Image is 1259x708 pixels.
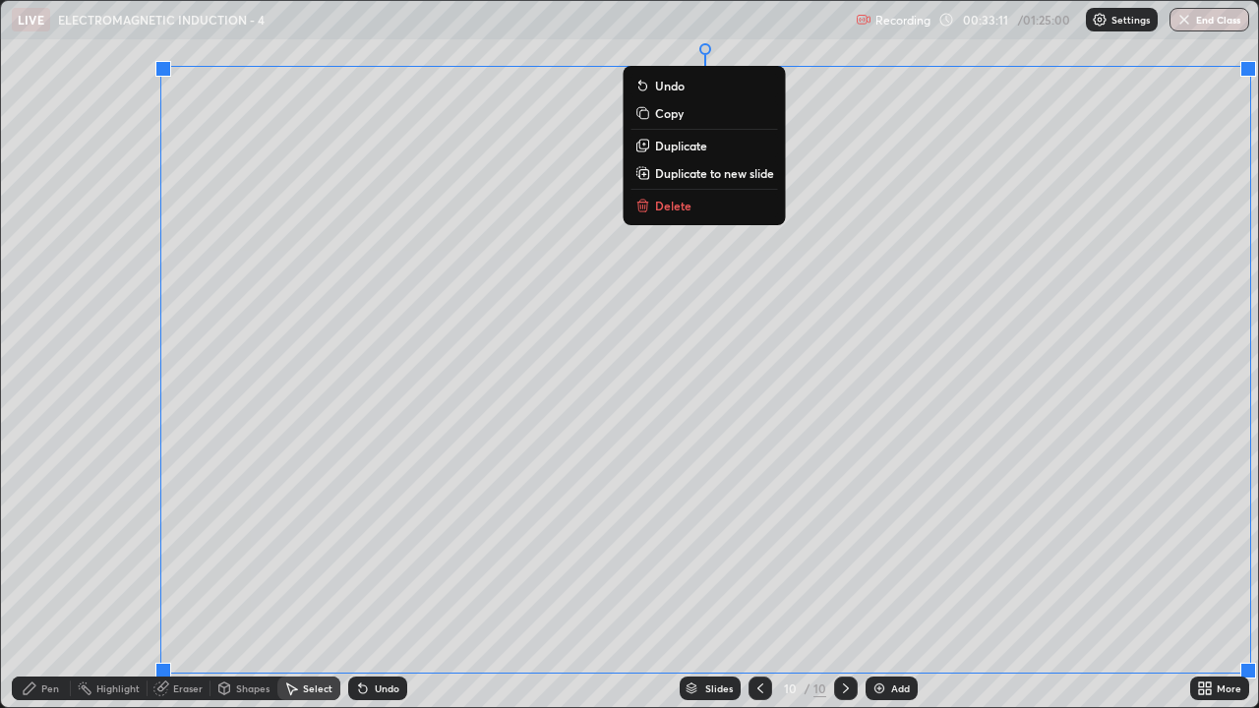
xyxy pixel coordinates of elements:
[631,194,778,217] button: Delete
[173,683,203,693] div: Eraser
[236,683,270,693] div: Shapes
[303,683,332,693] div: Select
[58,12,265,28] p: ELECTROMAGNETIC INDUCTION - 4
[871,680,887,696] img: add-slide-button
[375,683,399,693] div: Undo
[631,74,778,97] button: Undo
[891,683,910,693] div: Add
[41,683,59,693] div: Pen
[631,161,778,185] button: Duplicate to new slide
[18,12,44,28] p: LIVE
[804,682,809,694] div: /
[1176,12,1192,28] img: end-class-cross
[655,198,691,213] p: Delete
[856,12,871,28] img: recording.375f2c34.svg
[1169,8,1249,31] button: End Class
[1111,15,1150,25] p: Settings
[1092,12,1108,28] img: class-settings-icons
[631,134,778,157] button: Duplicate
[1217,683,1241,693] div: More
[631,101,778,125] button: Copy
[655,165,774,181] p: Duplicate to new slide
[875,13,930,28] p: Recording
[813,679,826,697] div: 10
[705,683,733,693] div: Slides
[655,138,707,153] p: Duplicate
[96,683,140,693] div: Highlight
[655,78,685,93] p: Undo
[655,105,684,121] p: Copy
[780,682,800,694] div: 10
